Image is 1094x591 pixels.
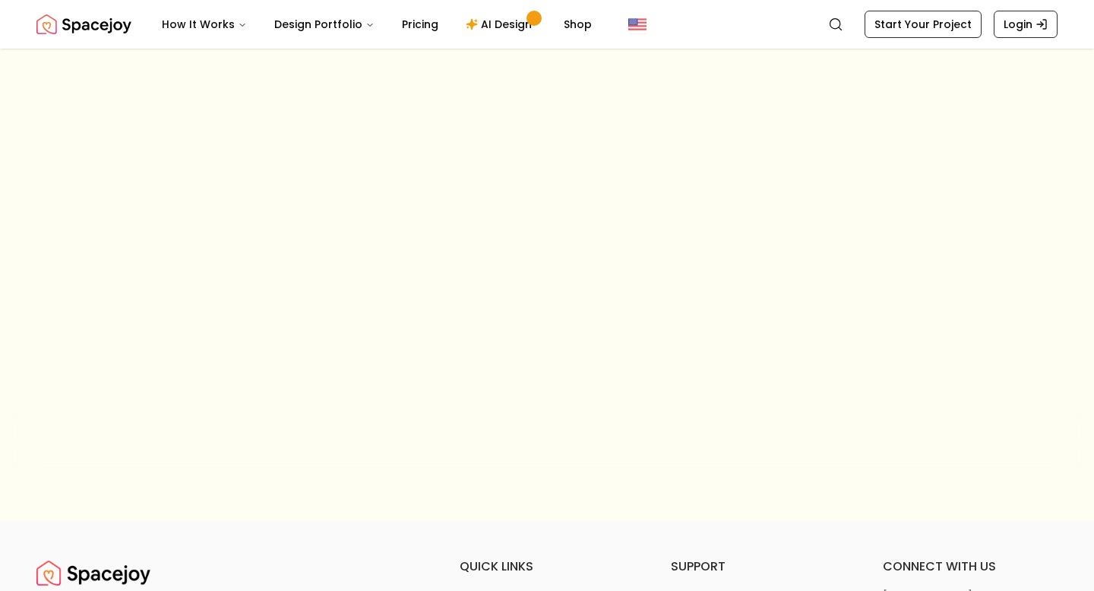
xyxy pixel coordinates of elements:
[460,558,634,576] h6: quick links
[454,9,549,40] a: AI Design
[150,9,604,40] nav: Main
[994,11,1058,38] a: Login
[36,9,131,40] a: Spacejoy
[36,558,150,588] img: Spacejoy Logo
[36,9,131,40] img: Spacejoy Logo
[628,15,647,33] img: United States
[36,558,150,588] a: Spacejoy
[865,11,982,38] a: Start Your Project
[150,9,259,40] button: How It Works
[671,558,846,576] h6: support
[262,9,387,40] button: Design Portfolio
[552,9,604,40] a: Shop
[883,558,1058,576] h6: connect with us
[390,9,451,40] a: Pricing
